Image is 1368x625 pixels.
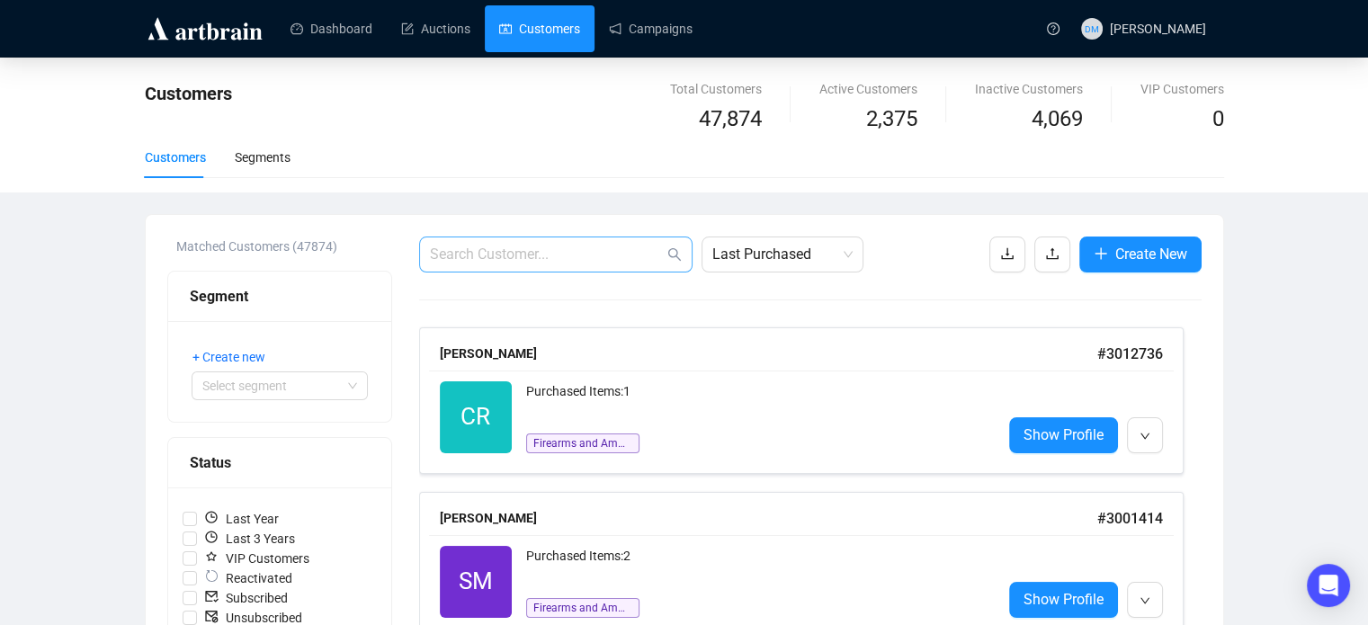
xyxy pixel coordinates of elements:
button: + Create new [192,343,280,371]
a: Dashboard [291,5,372,52]
span: download [1000,246,1015,261]
input: Search Customer... [430,244,664,265]
div: Purchased Items: 1 [526,381,988,417]
div: Segments [235,147,291,167]
img: logo [145,14,265,43]
span: plus [1094,246,1108,261]
div: Active Customers [819,79,917,99]
div: Status [190,451,370,474]
span: DM [1085,21,1098,35]
div: Purchased Items: 2 [526,546,988,582]
span: + Create new [192,347,265,367]
div: Customers [145,147,206,167]
span: upload [1045,246,1060,261]
div: [PERSON_NAME] [440,508,1097,528]
span: [PERSON_NAME] [1110,22,1206,36]
button: Create New [1079,237,1202,272]
span: Last 3 Years [197,529,302,549]
span: Show Profile [1024,424,1104,446]
a: Campaigns [609,5,693,52]
a: Customers [499,5,580,52]
span: Last Purchased [712,237,853,272]
span: # 3012736 [1097,345,1163,362]
span: Last Year [197,509,286,529]
span: Show Profile [1024,588,1104,611]
span: Reactivated [197,568,300,588]
span: 47,874 [699,103,762,137]
a: Show Profile [1009,582,1118,618]
span: CR [460,398,490,435]
span: Subscribed [197,588,295,608]
div: Open Intercom Messenger [1307,564,1350,607]
span: down [1140,595,1150,606]
span: search [667,247,682,262]
span: 2,375 [866,103,917,137]
span: 4,069 [1032,103,1083,137]
div: VIP Customers [1140,79,1224,99]
span: VIP Customers [197,549,317,568]
span: Firearms and Ammunition [526,433,639,453]
a: Auctions [401,5,470,52]
div: Matched Customers (47874) [176,237,392,256]
div: Total Customers [670,79,762,99]
span: # 3001414 [1097,510,1163,527]
span: 0 [1212,106,1224,131]
span: Create New [1115,243,1187,265]
span: Firearms and Ammunition [526,598,639,618]
div: Inactive Customers [975,79,1083,99]
span: question-circle [1047,22,1060,35]
span: down [1140,431,1150,442]
span: SM [459,563,493,600]
a: [PERSON_NAME]#3012736CRPurchased Items:1Firearms and AmmunitionShow Profile [419,327,1202,474]
div: [PERSON_NAME] [440,344,1097,363]
span: Customers [145,83,232,104]
div: Segment [190,285,370,308]
a: Show Profile [1009,417,1118,453]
